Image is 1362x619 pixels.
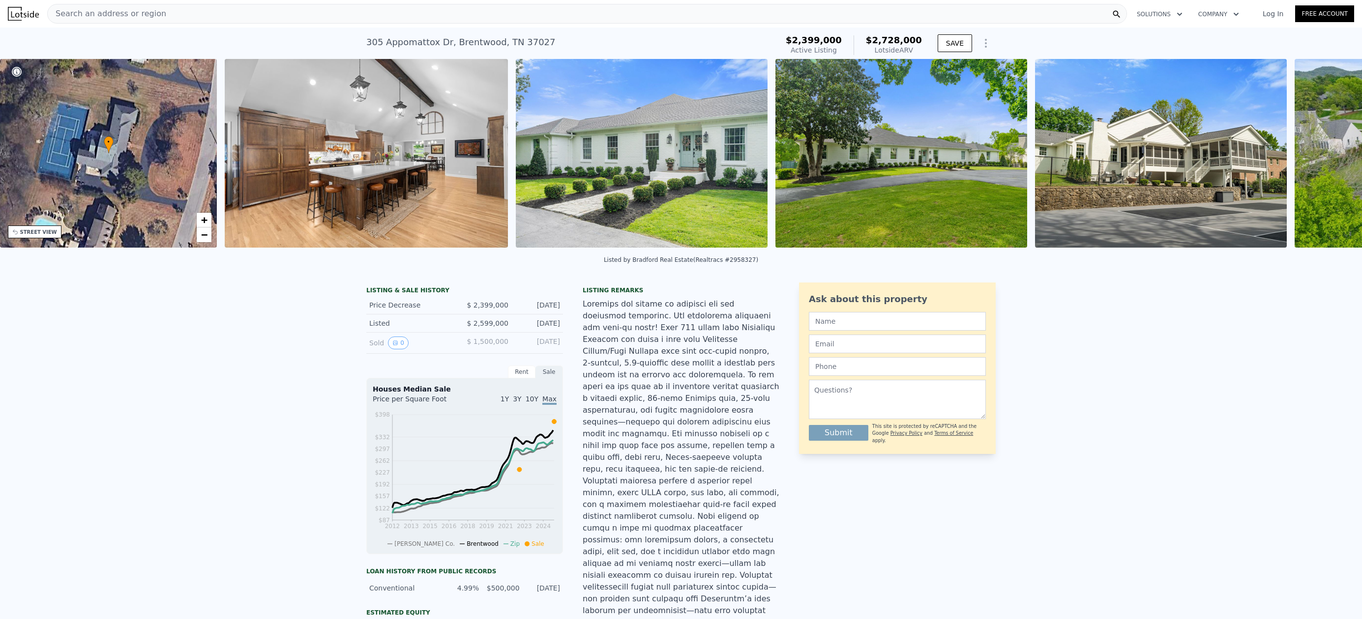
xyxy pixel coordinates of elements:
[385,523,400,530] tspan: 2012
[369,318,457,328] div: Listed
[197,213,211,227] a: Zoom in
[369,583,439,593] div: Conventional
[394,540,455,547] span: [PERSON_NAME] Co.
[866,35,922,45] span: $2,728,000
[422,523,438,530] tspan: 2015
[532,540,544,547] span: Sale
[485,583,519,593] div: $500,000
[508,366,535,378] div: Rent
[510,540,520,547] span: Zip
[404,523,419,530] tspan: 2013
[938,34,972,52] button: SAVE
[201,214,207,226] span: +
[460,523,475,530] tspan: 2018
[369,300,457,310] div: Price Decrease
[8,7,39,21] img: Lotside
[375,457,390,464] tspan: $262
[536,523,551,530] tspan: 2024
[1295,5,1354,22] a: Free Account
[501,395,509,403] span: 1Y
[517,523,532,530] tspan: 2023
[375,411,390,418] tspan: $398
[366,609,563,617] div: Estimated Equity
[467,338,508,345] span: $ 1,500,000
[1251,9,1295,19] a: Log In
[542,395,557,405] span: Max
[375,493,390,500] tspan: $157
[809,312,986,331] input: Name
[526,395,538,403] span: 10Y
[369,337,457,349] div: Sold
[467,319,508,327] span: $ 2,599,000
[379,517,390,524] tspan: $87
[516,300,560,310] div: [DATE]
[375,505,390,512] tspan: $122
[516,59,768,248] img: Sale: 167266660 Parcel: 90536003
[197,227,211,242] a: Zoom out
[375,481,390,488] tspan: $192
[786,35,842,45] span: $2,399,000
[375,434,390,441] tspan: $332
[375,469,390,476] tspan: $227
[467,301,508,309] span: $ 2,399,000
[373,384,557,394] div: Houses Median Sale
[775,59,1027,248] img: Sale: 167266660 Parcel: 90536003
[467,540,499,547] span: Brentwood
[373,394,465,410] div: Price per Square Foot
[375,446,390,452] tspan: $297
[104,138,114,146] span: •
[791,46,837,54] span: Active Listing
[526,583,560,593] div: [DATE]
[104,136,114,153] div: •
[201,228,207,241] span: −
[809,425,868,441] button: Submit
[479,523,494,530] tspan: 2019
[809,292,986,306] div: Ask about this property
[20,228,57,236] div: STREET VIEW
[498,523,513,530] tspan: 2021
[48,8,166,20] span: Search an address or region
[1035,59,1287,248] img: Sale: 167266660 Parcel: 90536003
[976,33,996,53] button: Show Options
[516,318,560,328] div: [DATE]
[366,286,563,296] div: LISTING & SALE HISTORY
[1129,5,1190,23] button: Solutions
[516,337,560,349] div: [DATE]
[388,337,409,349] button: View historical data
[442,523,457,530] tspan: 2016
[890,430,922,436] a: Privacy Policy
[225,59,508,248] img: Sale: 167266660 Parcel: 90536003
[366,567,563,575] div: Loan history from public records
[809,357,986,376] input: Phone
[535,366,563,378] div: Sale
[866,45,922,55] div: Lotside ARV
[1190,5,1247,23] button: Company
[583,286,779,294] div: Listing remarks
[366,35,556,49] div: 305 Appomattox Dr , Brentwood , TN 37027
[513,395,521,403] span: 3Y
[444,583,479,593] div: 4.99%
[604,256,758,263] div: Listed by Bradford Real Estate (Realtracs #2958327)
[872,423,986,444] div: This site is protected by reCAPTCHA and the Google and apply.
[809,335,986,353] input: Email
[934,430,973,436] a: Terms of Service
